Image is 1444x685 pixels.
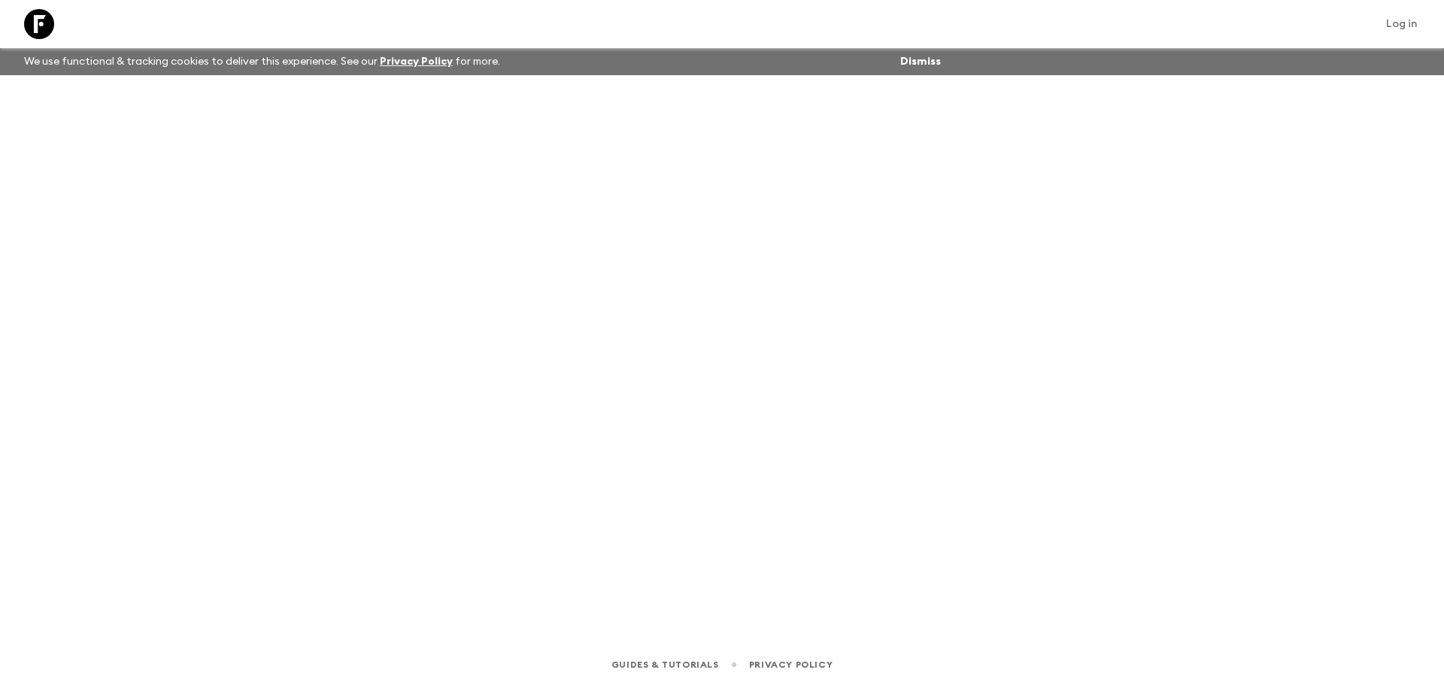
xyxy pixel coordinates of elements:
a: Log in [1378,14,1426,35]
a: Privacy Policy [380,56,453,67]
button: Dismiss [896,51,945,72]
p: We use functional & tracking cookies to deliver this experience. See our for more. [18,48,506,75]
a: Privacy Policy [749,656,833,673]
a: Guides & Tutorials [611,656,719,673]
